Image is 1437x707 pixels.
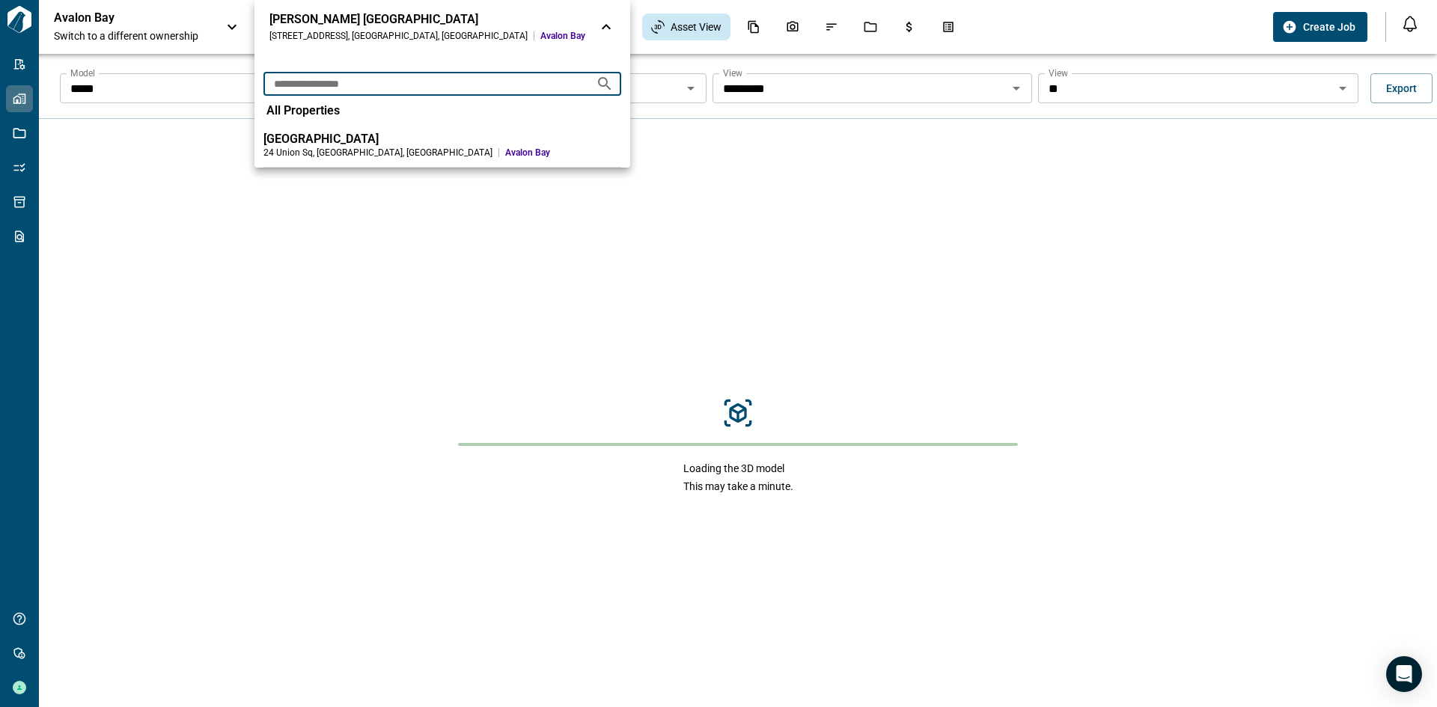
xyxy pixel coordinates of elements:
span: All Properties [266,103,340,118]
div: [STREET_ADDRESS] , [GEOGRAPHIC_DATA] , [GEOGRAPHIC_DATA] [269,30,528,42]
div: Open Intercom Messenger [1386,656,1422,692]
div: 24 Union Sq , [GEOGRAPHIC_DATA] , [GEOGRAPHIC_DATA] [263,147,492,159]
span: Avalon Bay [540,30,585,42]
span: Avalon Bay [505,147,621,159]
button: Search projects [590,69,620,99]
div: [PERSON_NAME] [GEOGRAPHIC_DATA] [269,12,585,27]
div: [GEOGRAPHIC_DATA] [263,132,621,147]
